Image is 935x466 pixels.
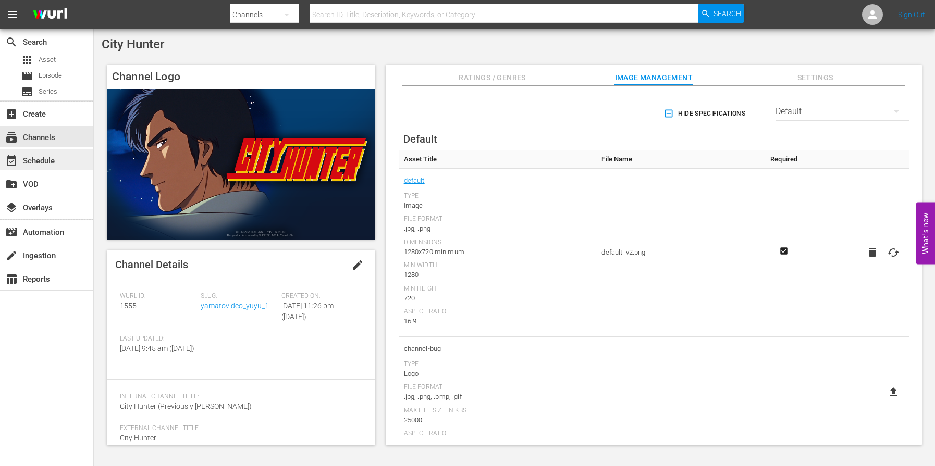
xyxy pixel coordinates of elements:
div: Type [404,192,592,200]
th: Asset Title [399,150,597,169]
td: default_v2.png [596,169,763,337]
span: 1555 [120,301,137,310]
img: ans4CAIJ8jUAAAAAAAAAAAAAAAAAAAAAAAAgQb4GAAAAAAAAAAAAAAAAAAAAAAAAJMjXAAAAAAAAAAAAAAAAAAAAAAAAgAT5G... [25,3,75,27]
span: Search [5,36,18,48]
a: Sign Out [898,10,925,19]
div: File Format [404,215,592,223]
span: menu [6,8,19,21]
span: Asset [39,55,56,65]
span: channel-bug [404,342,592,356]
div: 1280 [404,270,592,280]
span: City Hunter [102,37,164,52]
span: Episode [39,70,62,81]
span: Schedule [5,155,18,167]
span: Wurl ID: [120,292,195,300]
img: City Hunter [107,89,375,239]
span: City Hunter [120,434,156,442]
button: Search [698,4,744,23]
span: Hide Specifications [666,108,745,119]
span: Overlays [5,201,18,214]
div: 16:9 [404,316,592,326]
button: edit [345,253,370,278]
span: Automation [5,226,18,238]
span: Internal Channel Title: [120,393,357,401]
h4: Channel Logo [107,65,375,89]
div: Aspect Ratio [404,308,592,316]
th: Required [763,150,805,169]
span: Image Management [614,71,693,84]
div: Dimensions [404,238,592,247]
div: 1280x720 minimum [404,247,592,257]
div: Max File Size In Kbs [404,407,592,415]
span: Channel Details [115,258,188,271]
div: Type [404,360,592,369]
span: Reports [5,273,18,285]
th: File Name [596,150,763,169]
a: default [404,174,425,187]
svg: Required [778,246,790,256]
div: Min Width [404,261,592,270]
button: Open Feedback Widget [916,202,935,264]
span: Create [5,108,18,120]
span: Asset [21,54,33,66]
span: Last Updated: [120,335,195,343]
span: Ratings / Genres [453,71,532,84]
span: Search [713,4,741,23]
div: Logo [404,369,592,379]
span: Ingestion [5,249,18,262]
span: Episode [21,70,33,82]
span: Slug: [201,292,276,300]
span: Created On: [281,292,357,300]
span: City Hunter (Previously [PERSON_NAME]) [120,402,252,410]
span: Default [403,133,437,145]
a: yamatovideo_yuyu_1 [201,301,269,310]
span: Series [39,86,57,97]
div: .jpg, .png, .bmp, .gif [404,392,592,402]
div: Default [776,97,909,126]
div: Image [404,200,592,211]
span: [DATE] 11:26 pm ([DATE]) [281,301,334,321]
div: 25000 [404,415,592,425]
div: Aspect Ratio [404,430,592,438]
div: Min Height [404,285,592,293]
span: [DATE] 9:45 am ([DATE]) [120,344,194,352]
span: Settings [776,71,854,84]
span: Series [21,85,33,98]
div: .jpg, .png [404,223,592,234]
div: 720 [404,293,592,304]
span: Channels [5,131,18,144]
span: edit [351,259,364,271]
button: Hide Specifications [661,99,749,128]
div: File Format [404,383,592,392]
span: VOD [5,178,18,191]
span: External Channel Title: [120,424,357,433]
